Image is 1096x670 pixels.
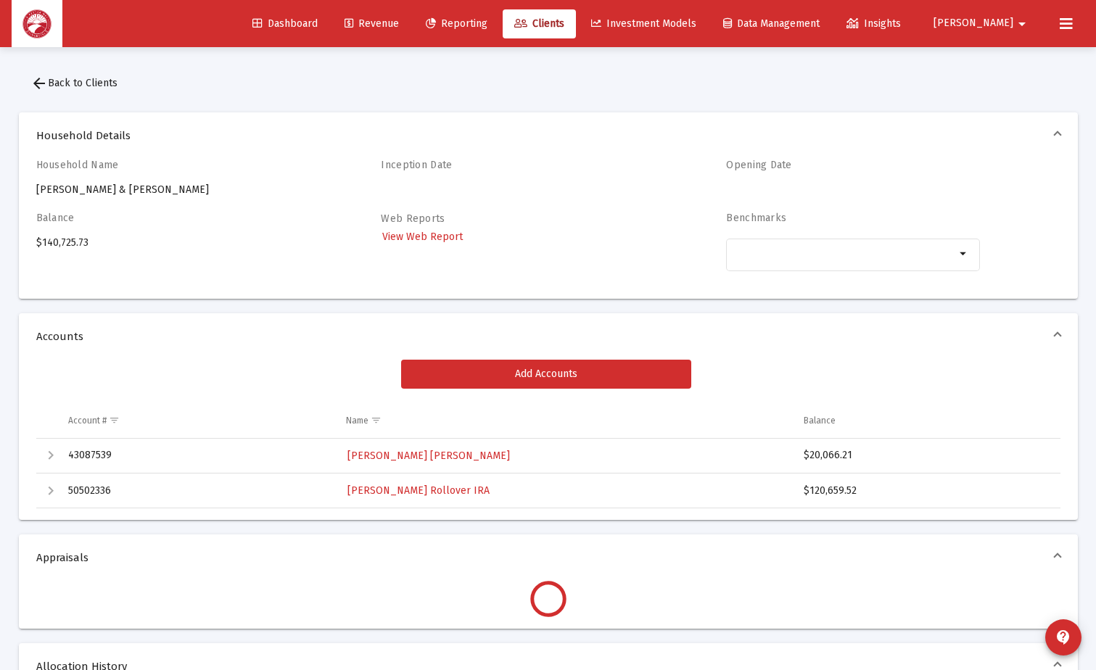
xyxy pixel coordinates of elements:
mat-chip-list: Selection [734,245,955,262]
span: Add Accounts [515,368,577,380]
td: Column Balance [794,403,1060,438]
span: Appraisals [36,550,1055,565]
span: Clients [514,17,564,30]
div: [PERSON_NAME] & [PERSON_NAME] [36,159,290,197]
span: Dashboard [252,17,318,30]
button: [PERSON_NAME] [916,9,1048,38]
td: 50502336 [58,473,337,508]
a: Clients [503,9,576,38]
button: Add Accounts [401,360,691,389]
mat-expansion-panel-header: Appraisals [19,534,1078,581]
td: 43087539 [58,439,337,473]
div: Data grid [36,403,1060,508]
label: Web Reports [381,212,445,225]
span: Household Details [36,128,1055,143]
h4: Inception Date [381,159,635,171]
span: [PERSON_NAME] [PERSON_NAME] [347,450,510,462]
mat-icon: arrow_drop_down [1013,9,1031,38]
img: Dashboard [22,9,51,38]
h4: Household Name [36,159,290,171]
mat-expansion-panel-header: Household Details [19,112,1078,159]
span: [PERSON_NAME] Rollover IRA [347,484,490,497]
span: Investment Models [591,17,696,30]
a: Revenue [333,9,411,38]
span: View Web Report [382,231,463,243]
div: Household Details [19,159,1078,299]
mat-expansion-panel-header: Accounts [19,313,1078,360]
a: Investment Models [580,9,708,38]
span: Back to Clients [30,77,118,89]
a: View Web Report [381,226,464,247]
span: Data Management [723,17,820,30]
a: [PERSON_NAME] [PERSON_NAME] [346,445,511,466]
button: Back to Clients [19,69,129,98]
div: $140,725.73 [36,212,290,287]
div: Name [346,415,368,426]
span: [PERSON_NAME] [934,17,1013,30]
td: Expand [36,473,58,508]
a: [PERSON_NAME] Rollover IRA [346,480,491,501]
span: Show filter options for column 'Account #' [109,415,120,426]
span: Accounts [36,329,1055,344]
a: Reporting [414,9,499,38]
h4: Opening Date [726,159,980,171]
td: Column Account # [58,403,337,438]
div: Balance [804,415,836,426]
span: Revenue [345,17,399,30]
div: Account # [68,415,107,426]
h4: Balance [36,212,290,224]
div: Accounts [19,360,1078,520]
span: Insights [846,17,901,30]
span: Reporting [426,17,487,30]
div: $20,066.21 [804,448,1047,463]
a: Data Management [712,9,831,38]
div: Appraisals [19,581,1078,629]
span: Show filter options for column 'Name' [371,415,382,426]
h4: Benchmarks [726,212,980,224]
a: Insights [835,9,912,38]
td: Expand [36,439,58,473]
mat-icon: contact_support [1055,629,1072,646]
a: Dashboard [241,9,329,38]
td: Column Name [336,403,793,438]
div: $120,659.52 [804,484,1047,498]
mat-icon: arrow_back [30,75,48,92]
mat-icon: arrow_drop_down [955,245,973,262]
